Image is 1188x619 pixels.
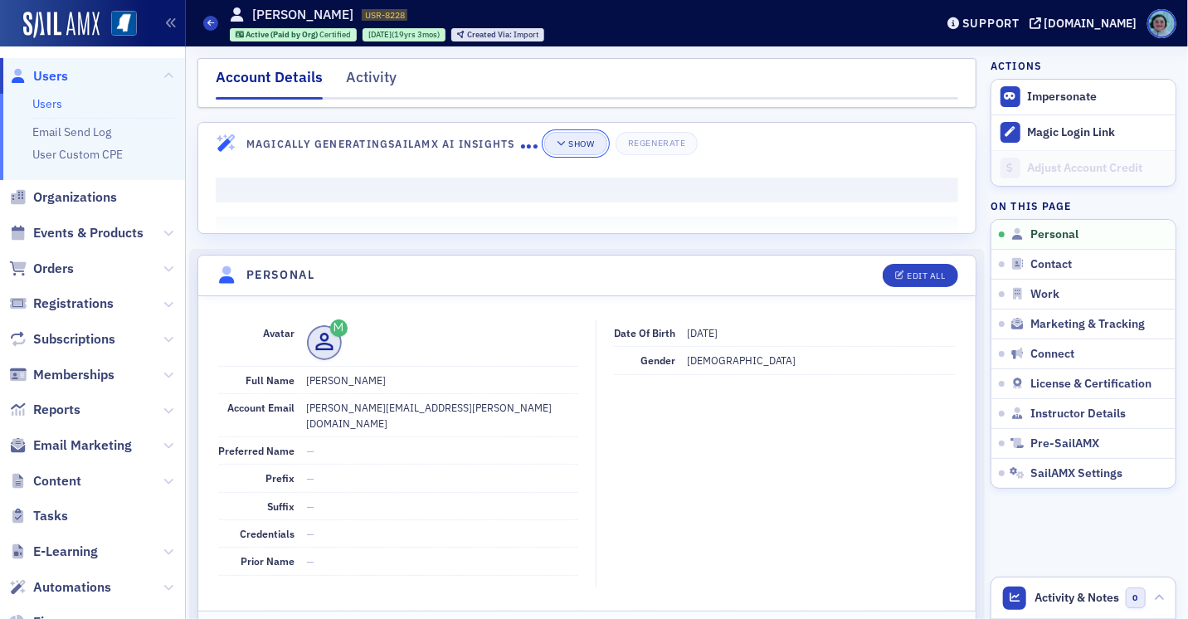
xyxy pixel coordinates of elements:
[687,326,718,339] span: [DATE]
[1030,17,1143,29] button: [DOMAIN_NAME]
[9,67,68,85] a: Users
[346,66,397,97] div: Activity
[307,394,578,436] dd: [PERSON_NAME][EMAIL_ADDRESS][PERSON_NAME][DOMAIN_NAME]
[32,124,111,139] a: Email Send Log
[246,136,521,151] h4: Magically Generating SailAMX AI Insights
[228,401,295,414] span: Account Email
[1147,9,1176,38] span: Profile
[319,29,351,40] span: Certified
[1030,287,1059,302] span: Work
[33,295,114,313] span: Registrations
[246,29,319,40] span: Active (Paid by Org)
[907,271,945,280] div: Edit All
[32,96,62,111] a: Users
[266,471,295,485] span: Prefix
[640,353,675,367] span: Gender
[33,436,132,455] span: Email Marketing
[111,11,137,37] img: SailAMX
[467,29,514,40] span: Created Via :
[9,188,117,207] a: Organizations
[9,295,114,313] a: Registrations
[307,527,315,540] span: —
[33,260,74,278] span: Orders
[33,401,80,419] span: Reports
[33,366,114,384] span: Memberships
[307,367,578,393] dd: [PERSON_NAME]
[33,188,117,207] span: Organizations
[246,266,314,284] h4: Personal
[363,28,445,41] div: 2006-06-01 00:00:00
[1030,257,1072,272] span: Contact
[23,12,100,38] img: SailAMX
[246,373,295,387] span: Full Name
[614,326,675,339] span: Date of Birth
[219,444,295,457] span: Preferred Name
[268,500,295,513] span: Suffix
[9,330,115,348] a: Subscriptions
[230,28,358,41] div: Active (Paid by Org): Active (Paid by Org): Certified
[9,543,98,561] a: E-Learning
[991,198,1176,213] h4: On this page
[1028,125,1167,140] div: Magic Login Link
[368,29,440,40] div: (19yrs 3mos)
[241,527,295,540] span: Credentials
[1030,407,1126,422] span: Instructor Details
[1030,436,1099,451] span: Pre-SailAMX
[568,139,594,149] div: Show
[33,67,68,85] span: Users
[1126,587,1147,608] span: 0
[1030,466,1122,481] span: SailAMX Settings
[236,29,352,40] a: Active (Paid by Org) Certified
[687,347,955,373] dd: [DEMOGRAPHIC_DATA]
[544,132,606,155] button: Show
[991,150,1176,186] a: Adjust Account Credit
[991,115,1176,150] button: Magic Login Link
[1030,377,1151,392] span: License & Certification
[1044,16,1137,31] div: [DOMAIN_NAME]
[9,578,111,597] a: Automations
[252,6,353,24] h1: [PERSON_NAME]
[33,578,111,597] span: Automations
[883,264,957,287] button: Edit All
[9,436,132,455] a: Email Marketing
[1030,227,1078,242] span: Personal
[9,260,74,278] a: Orders
[9,401,80,419] a: Reports
[365,9,405,21] span: USR-8228
[1030,347,1074,362] span: Connect
[216,66,323,100] div: Account Details
[451,28,544,41] div: Created Via: Import
[33,224,144,242] span: Events & Products
[991,58,1042,73] h4: Actions
[9,224,144,242] a: Events & Products
[1028,90,1098,105] button: Impersonate
[962,16,1020,31] div: Support
[9,366,114,384] a: Memberships
[9,507,68,525] a: Tasks
[33,543,98,561] span: E-Learning
[307,444,315,457] span: —
[241,554,295,568] span: Prior Name
[307,554,315,568] span: —
[33,330,115,348] span: Subscriptions
[100,11,137,39] a: View Homepage
[368,29,392,40] span: [DATE]
[32,147,123,162] a: User Custom CPE
[1030,317,1145,332] span: Marketing & Tracking
[9,472,81,490] a: Content
[616,132,698,155] button: Regenerate
[33,472,81,490] span: Content
[1028,161,1167,176] div: Adjust Account Credit
[33,507,68,525] span: Tasks
[467,31,538,40] div: Import
[307,500,315,513] span: —
[1035,589,1120,607] span: Activity & Notes
[264,326,295,339] span: Avatar
[307,471,315,485] span: —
